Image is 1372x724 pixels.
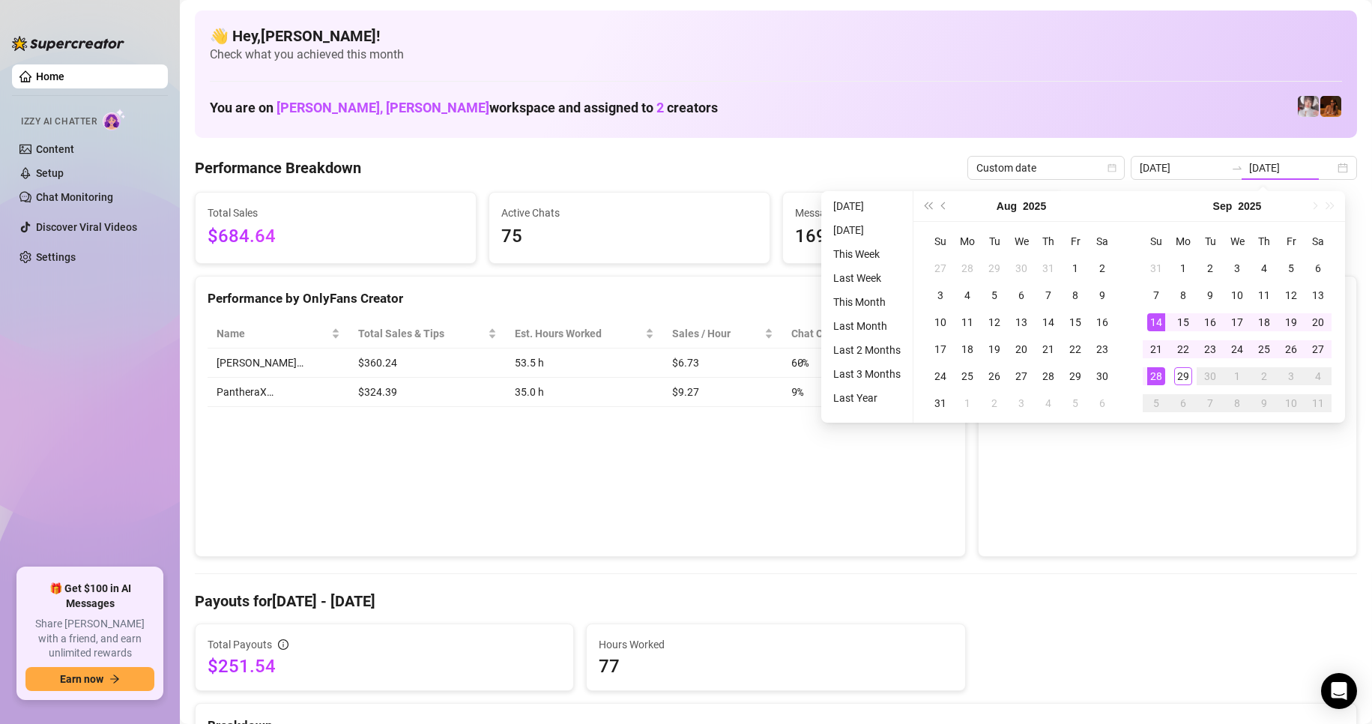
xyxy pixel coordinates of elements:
[501,223,758,251] span: 75
[782,319,953,349] th: Chat Conversion
[12,36,124,51] img: logo-BBDzfeDw.svg
[795,205,1051,221] span: Messages Sent
[210,25,1342,46] h4: 👋 Hey, [PERSON_NAME] !
[599,636,952,653] span: Hours Worked
[991,289,1344,309] div: Sales by OnlyFans Creator
[208,319,349,349] th: Name
[103,109,126,130] img: AI Chatter
[349,319,506,349] th: Total Sales & Tips
[1107,163,1116,172] span: calendar
[109,674,120,684] span: arrow-right
[21,115,97,129] span: Izzy AI Chatter
[208,636,272,653] span: Total Payouts
[36,221,137,233] a: Discover Viral Videos
[278,639,288,650] span: info-circle
[501,205,758,221] span: Active Chats
[976,157,1116,179] span: Custom date
[791,384,815,400] span: 9 %
[1249,160,1335,176] input: End date
[208,289,953,309] div: Performance by OnlyFans Creator
[210,46,1342,63] span: Check what you achieved this month
[795,223,1051,251] span: 1690
[208,349,349,378] td: [PERSON_NAME]…
[506,378,663,407] td: 35.0 h
[36,167,64,179] a: Setup
[25,667,154,691] button: Earn nowarrow-right
[195,157,361,178] h4: Performance Breakdown
[1231,162,1243,174] span: swap-right
[791,355,815,371] span: 60 %
[1140,160,1225,176] input: Start date
[599,654,952,678] span: 77
[663,319,782,349] th: Sales / Hour
[349,349,506,378] td: $360.24
[349,378,506,407] td: $324.39
[195,591,1357,612] h4: Payouts for [DATE] - [DATE]
[208,378,349,407] td: PantheraX…
[60,673,103,685] span: Earn now
[358,325,485,342] span: Total Sales & Tips
[36,191,113,203] a: Chat Monitoring
[663,349,782,378] td: $6.73
[25,582,154,611] span: 🎁 Get $100 in AI Messages
[1321,673,1357,709] div: Open Intercom Messenger
[276,100,489,115] span: [PERSON_NAME], [PERSON_NAME]
[1320,96,1341,117] img: PantheraX
[25,617,154,661] span: Share [PERSON_NAME] with a friend, and earn unlimited rewards
[663,378,782,407] td: $9.27
[36,70,64,82] a: Home
[672,325,761,342] span: Sales / Hour
[210,100,718,116] h1: You are on workspace and assigned to creators
[208,223,464,251] span: $684.64
[506,349,663,378] td: 53.5 h
[515,325,642,342] div: Est. Hours Worked
[791,325,932,342] span: Chat Conversion
[1231,162,1243,174] span: to
[208,205,464,221] span: Total Sales
[208,654,561,678] span: $251.54
[656,100,664,115] span: 2
[1298,96,1319,117] img: Rosie
[217,325,328,342] span: Name
[36,143,74,155] a: Content
[36,251,76,263] a: Settings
